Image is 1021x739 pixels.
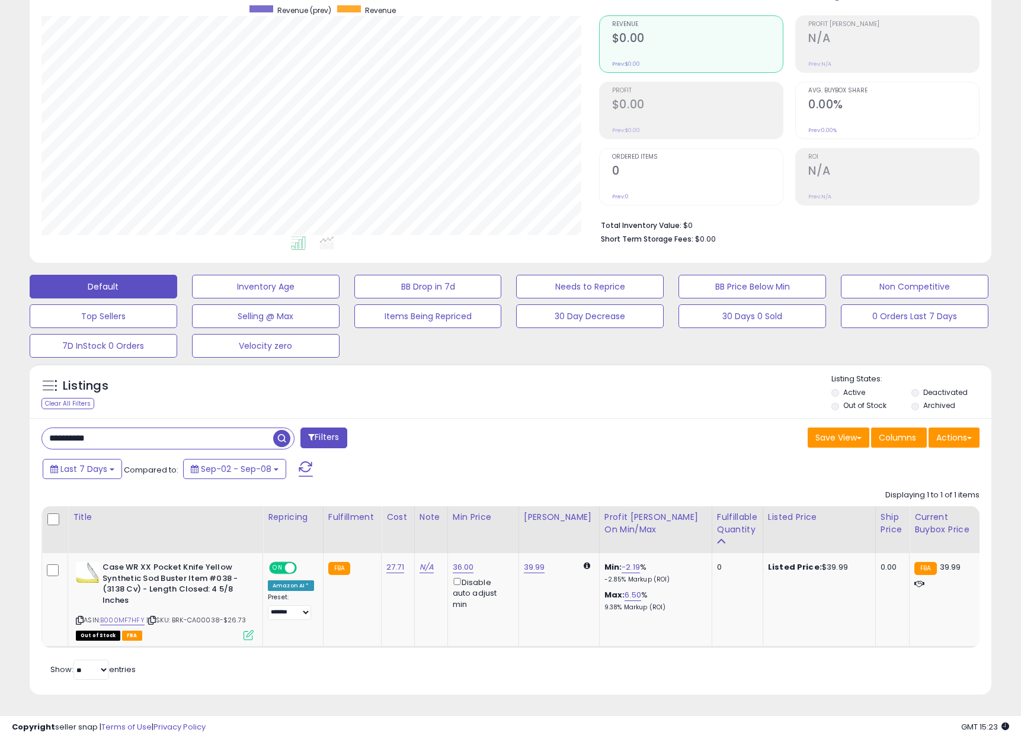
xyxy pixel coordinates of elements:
small: Prev: $0.00 [612,127,640,134]
h2: $0.00 [612,98,783,114]
button: Velocity zero [192,334,340,358]
strong: Copyright [12,721,55,732]
a: Terms of Use [101,721,152,732]
div: % [604,562,703,584]
button: Non Competitive [841,275,988,298]
a: 27.71 [386,561,404,573]
small: FBA [914,562,936,575]
a: 39.99 [524,561,545,573]
a: B000MF7HFY [100,615,145,625]
div: Current Buybox Price [914,511,975,536]
span: OFF [295,563,314,573]
h2: N/A [808,164,979,180]
div: Profit [PERSON_NAME] on Min/Max [604,511,707,536]
span: Sep-02 - Sep-08 [201,463,271,475]
span: Revenue (prev) [277,5,331,15]
button: Selling @ Max [192,304,340,328]
button: Filters [300,428,347,448]
div: Amazon AI * [268,580,314,591]
button: BB Drop in 7d [354,275,502,298]
span: ON [270,563,285,573]
div: Disable auto adjust min [453,576,510,610]
small: Prev: N/A [808,193,831,200]
span: Ordered Items [612,154,783,160]
div: Min Price [453,511,514,523]
div: Fulfillment [328,511,376,523]
button: 7D InStock 0 Orders [30,334,177,358]
h2: $0.00 [612,31,783,47]
img: 31HWGwjn06L._SL40_.jpg [76,562,100,583]
small: FBA [328,562,350,575]
span: FBA [122,631,142,641]
div: Listed Price [768,511,870,523]
b: Total Inventory Value: [601,220,681,230]
div: $39.99 [768,562,866,573]
div: seller snap | | [12,722,206,733]
small: Prev: 0 [612,193,629,200]
b: Listed Price: [768,561,822,573]
span: Columns [879,432,916,444]
div: Preset: [268,593,314,620]
label: Archived [923,400,955,410]
span: ROI [808,154,979,160]
label: Deactivated [923,387,968,397]
span: Show: entries [50,664,136,675]
b: Short Term Storage Fees: [601,234,693,244]
div: Displaying 1 to 1 of 1 items [885,490,980,501]
h2: 0.00% [808,98,979,114]
div: Cost [386,511,409,523]
p: -2.85% Markup (ROI) [604,576,703,584]
div: Clear All Filters [41,398,94,409]
b: Case WR XX Pocket Knife Yellow Synthetic Sod Buster Item #038 - (3138 Cv) - Length Closed: 4 5/8 ... [103,562,247,609]
button: BB Price Below Min [678,275,826,298]
small: Prev: N/A [808,60,831,68]
span: Last 7 Days [60,463,107,475]
span: 2025-09-16 15:23 GMT [961,721,1009,732]
a: Privacy Policy [153,721,206,732]
h5: Listings [63,378,108,394]
span: $0.00 [695,233,716,245]
button: 30 Day Decrease [516,304,664,328]
div: Ship Price [881,511,904,536]
div: Title [73,511,258,523]
small: Prev: $0.00 [612,60,640,68]
span: Compared to: [124,464,178,475]
button: Last 7 Days [43,459,122,479]
div: Repricing [268,511,318,523]
span: 39.99 [940,561,961,573]
button: 30 Days 0 Sold [678,304,826,328]
p: Listing States: [831,374,991,385]
div: % [604,590,703,612]
th: The percentage added to the cost of goods (COGS) that forms the calculator for Min & Max prices. [599,506,712,553]
div: 0 [717,562,754,573]
p: 9.38% Markup (ROI) [604,603,703,612]
h2: N/A [808,31,979,47]
span: Profit [PERSON_NAME] [808,21,979,28]
div: Note [420,511,443,523]
button: Top Sellers [30,304,177,328]
button: Items Being Repriced [354,304,502,328]
small: Prev: 0.00% [808,127,837,134]
div: 0.00 [881,562,900,573]
button: Sep-02 - Sep-08 [183,459,286,479]
span: | SKU: BRK-CA00038-$26.73 [146,615,246,625]
label: Out of Stock [843,400,886,410]
li: $0 [601,217,971,232]
span: Profit [612,88,783,94]
b: Min: [604,561,622,573]
button: Save View [808,428,869,448]
span: All listings that are currently out of stock and unavailable for purchase on Amazon [76,631,120,641]
span: Revenue [365,5,396,15]
a: -2.19 [622,561,640,573]
button: Columns [871,428,927,448]
a: 36.00 [453,561,474,573]
span: Revenue [612,21,783,28]
button: 0 Orders Last 7 Days [841,304,988,328]
span: Avg. Buybox Share [808,88,979,94]
button: Inventory Age [192,275,340,298]
a: N/A [420,561,434,573]
button: Needs to Reprice [516,275,664,298]
button: Actions [929,428,980,448]
button: Default [30,275,177,298]
div: Fulfillable Quantity [717,511,758,536]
